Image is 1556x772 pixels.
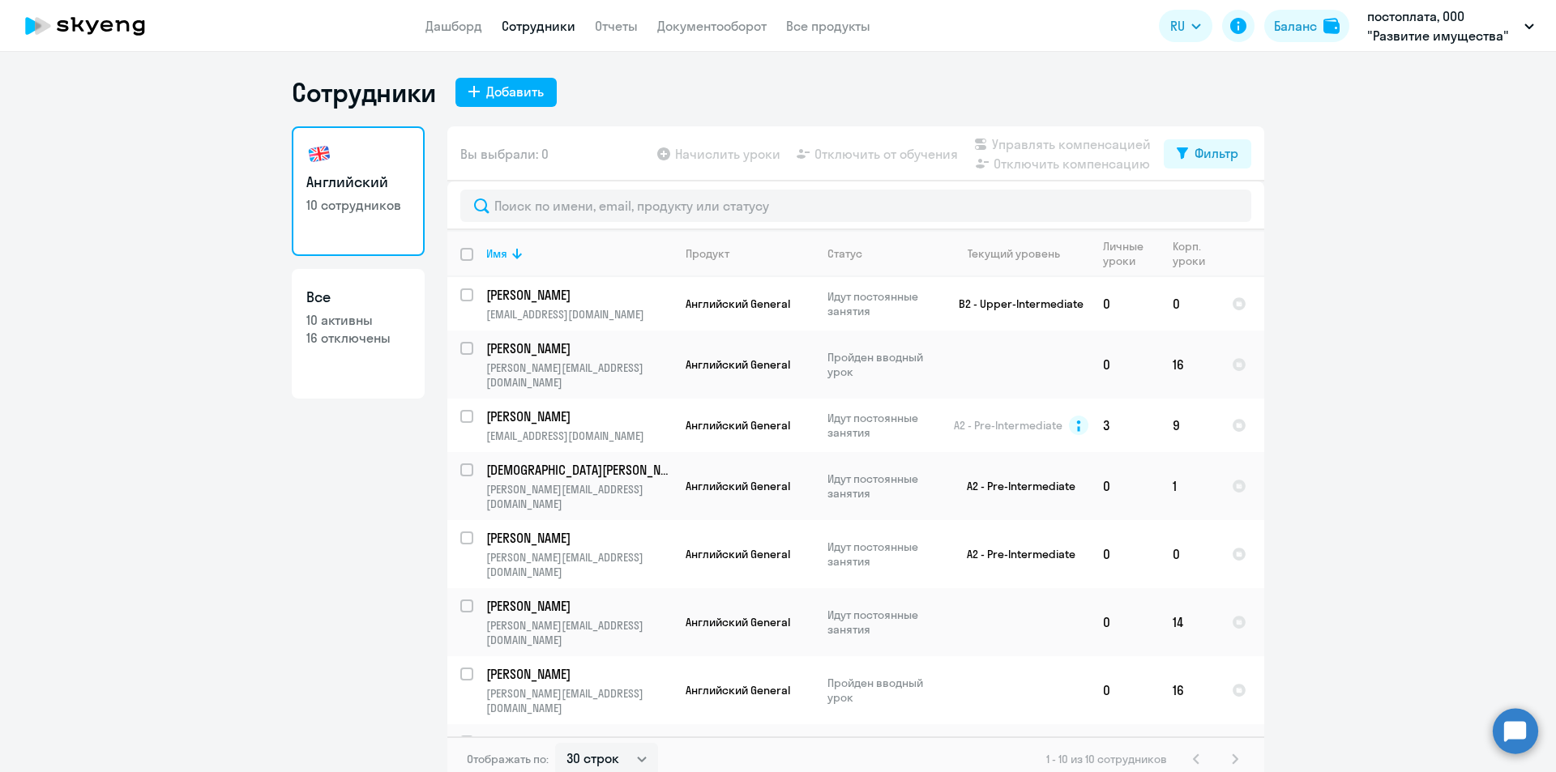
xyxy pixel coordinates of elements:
[1367,6,1518,45] p: постоплата, ООО "Развитие имущества" (РУСВАТА)
[1160,399,1219,452] td: 9
[460,144,549,164] span: Вы выбрали: 0
[1160,452,1219,520] td: 1
[455,78,557,107] button: Добавить
[1160,331,1219,399] td: 16
[486,529,669,547] p: [PERSON_NAME]
[686,246,814,261] div: Продукт
[686,479,790,493] span: Английский General
[486,665,669,683] p: [PERSON_NAME]
[486,246,507,261] div: Имя
[486,597,669,615] p: [PERSON_NAME]
[1160,656,1219,724] td: 16
[686,296,790,311] span: Английский General
[486,82,544,101] div: Добавить
[1359,6,1542,45] button: постоплата, ООО "Развитие имущества" (РУСВАТА)
[1264,10,1349,42] button: Балансbalance
[1090,277,1160,331] td: 0
[1170,16,1185,36] span: RU
[486,461,669,479] p: [DEMOGRAPHIC_DATA][PERSON_NAME]
[827,246,862,261] div: Статус
[827,350,938,379] p: Пройден вводный урок
[786,18,870,34] a: Все продукты
[1090,520,1160,588] td: 0
[1090,331,1160,399] td: 0
[968,246,1060,261] div: Текущий уровень
[467,752,549,766] span: Отображать по:
[486,733,672,751] a: [PERSON_NAME]
[1160,520,1219,588] td: 0
[686,357,790,372] span: Английский General
[486,686,672,715] p: [PERSON_NAME][EMAIL_ADDRESS][DOMAIN_NAME]
[425,18,482,34] a: Дашборд
[1090,588,1160,656] td: 0
[1160,277,1219,331] td: 0
[827,411,938,440] p: Идут постоянные занятия
[486,733,669,751] p: [PERSON_NAME]
[1173,239,1208,268] div: Корп. уроки
[827,289,938,318] p: Идут постоянные занятия
[1274,16,1317,36] div: Баланс
[306,287,410,308] h3: Все
[486,339,672,357] a: [PERSON_NAME]
[486,482,672,511] p: [PERSON_NAME][EMAIL_ADDRESS][DOMAIN_NAME]
[486,665,672,683] a: [PERSON_NAME]
[502,18,575,34] a: Сотрудники
[1090,452,1160,520] td: 0
[1090,656,1160,724] td: 0
[686,246,729,261] div: Продукт
[306,311,410,329] p: 10 активны
[827,608,938,637] p: Идут постоянные занятия
[486,286,669,304] p: [PERSON_NAME]
[827,471,938,501] p: Идут постоянные занятия
[686,683,790,697] span: Английский General
[486,246,672,261] div: Имя
[1090,399,1160,452] td: 3
[306,329,410,347] p: 16 отключены
[306,172,410,193] h3: Английский
[486,360,672,390] p: [PERSON_NAME][EMAIL_ADDRESS][DOMAIN_NAME]
[486,461,672,479] a: [DEMOGRAPHIC_DATA][PERSON_NAME]
[1195,143,1238,163] div: Фильтр
[1159,10,1212,42] button: RU
[686,615,790,629] span: Английский General
[939,277,1090,331] td: B2 - Upper-Intermediate
[954,418,1062,433] span: A2 - Pre-Intermediate
[827,676,938,705] p: Пройден вводный урок
[1164,139,1251,168] button: Фильтр
[486,550,672,579] p: [PERSON_NAME][EMAIL_ADDRESS][DOMAIN_NAME]
[306,141,332,167] img: english
[486,429,672,443] p: [EMAIL_ADDRESS][DOMAIN_NAME]
[460,190,1251,222] input: Поиск по имени, email, продукту или статусу
[686,547,790,561] span: Английский General
[486,618,672,647] p: [PERSON_NAME][EMAIL_ADDRESS][DOMAIN_NAME]
[486,597,672,615] a: [PERSON_NAME]
[827,540,938,569] p: Идут постоянные занятия
[486,407,669,425] p: [PERSON_NAME]
[939,452,1090,520] td: A2 - Pre-Intermediate
[1046,752,1167,766] span: 1 - 10 из 10 сотрудников
[1160,588,1219,656] td: 14
[827,246,938,261] div: Статус
[1323,18,1340,34] img: balance
[486,407,672,425] a: [PERSON_NAME]
[1103,239,1148,268] div: Личные уроки
[486,529,672,547] a: [PERSON_NAME]
[595,18,638,34] a: Отчеты
[292,269,425,399] a: Все10 активны16 отключены
[939,520,1090,588] td: A2 - Pre-Intermediate
[1103,239,1159,268] div: Личные уроки
[292,76,436,109] h1: Сотрудники
[686,418,790,433] span: Английский General
[486,286,672,304] a: [PERSON_NAME]
[657,18,767,34] a: Документооборот
[952,246,1089,261] div: Текущий уровень
[486,307,672,322] p: [EMAIL_ADDRESS][DOMAIN_NAME]
[486,339,669,357] p: [PERSON_NAME]
[306,196,410,214] p: 10 сотрудников
[1173,239,1218,268] div: Корп. уроки
[292,126,425,256] a: Английский10 сотрудников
